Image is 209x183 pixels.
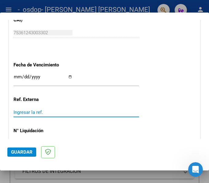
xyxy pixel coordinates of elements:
[188,162,203,177] iframe: Intercom live chat
[14,62,68,69] p: Fecha de Vencimiento
[7,148,36,157] button: Guardar
[14,127,68,134] p: N° Liquidación
[14,96,68,103] p: Ref. Externa
[11,149,33,155] span: Guardar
